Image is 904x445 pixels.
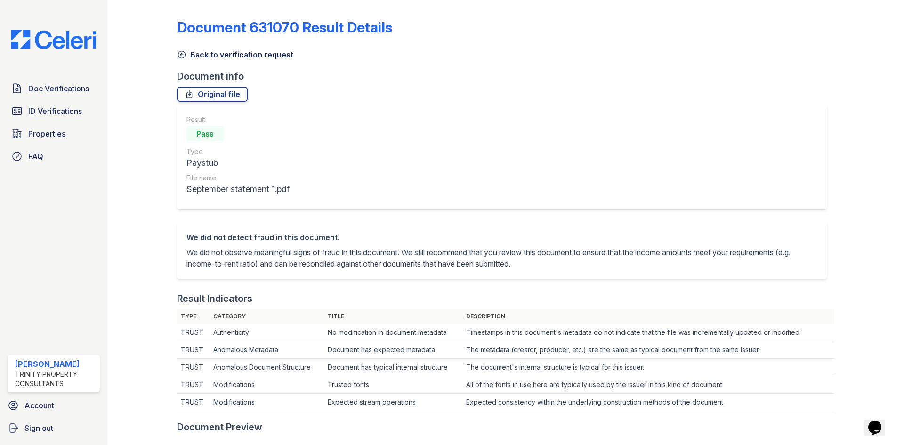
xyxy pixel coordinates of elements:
td: The document's internal structure is typical for this issuer. [462,359,834,376]
div: File name [186,173,290,183]
a: Original file [177,87,248,102]
div: Type [186,147,290,156]
span: Properties [28,128,65,139]
p: We did not observe meaningful signs of fraud in this document. We still recommend that you review... [186,247,817,269]
span: Doc Verifications [28,83,89,94]
td: TRUST [177,394,210,411]
div: We did not detect fraud in this document. [186,232,817,243]
td: Timestamps in this document's metadata do not indicate that the file was incrementally updated or... [462,324,834,341]
div: Result [186,115,290,124]
span: Account [24,400,54,411]
a: Doc Verifications [8,79,100,98]
div: September statement 1.pdf [186,183,290,196]
td: Document has expected metadata [324,341,462,359]
span: ID Verifications [28,105,82,117]
td: Authenticity [210,324,323,341]
span: Sign out [24,422,53,434]
td: The metadata (creator, producer, etc.) are the same as typical document from the same issuer. [462,341,834,359]
td: Trusted fonts [324,376,462,394]
div: Document Preview [177,421,262,434]
td: Anomalous Metadata [210,341,323,359]
a: Back to verification request [177,49,293,60]
th: Title [324,309,462,324]
span: FAQ [28,151,43,162]
a: ID Verifications [8,102,100,121]
iframe: chat widget [864,407,895,436]
td: TRUST [177,341,210,359]
a: Properties [8,124,100,143]
td: TRUST [177,376,210,394]
a: Sign out [4,419,104,437]
img: CE_Logo_Blue-a8612792a0a2168367f1c8372b55b34899dd931a85d93a1a3d3e32e68fde9ad4.png [4,30,104,49]
div: Paystub [186,156,290,170]
td: TRUST [177,324,210,341]
a: FAQ [8,147,100,166]
th: Description [462,309,834,324]
div: [PERSON_NAME] [15,358,96,370]
th: Category [210,309,323,324]
td: All of the fonts in use here are typically used by the issuer in this kind of document. [462,376,834,394]
td: Anomalous Document Structure [210,359,323,376]
a: Document 631070 Result Details [177,19,392,36]
div: Trinity Property Consultants [15,370,96,388]
td: Document has typical internal structure [324,359,462,376]
td: No modification in document metadata [324,324,462,341]
td: Modifications [210,394,323,411]
div: Result Indicators [177,292,252,305]
td: Expected stream operations [324,394,462,411]
div: Pass [186,126,224,141]
a: Account [4,396,104,415]
td: Modifications [210,376,323,394]
div: Document info [177,70,834,83]
td: Expected consistency within the underlying construction methods of the document. [462,394,834,411]
th: Type [177,309,210,324]
td: TRUST [177,359,210,376]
